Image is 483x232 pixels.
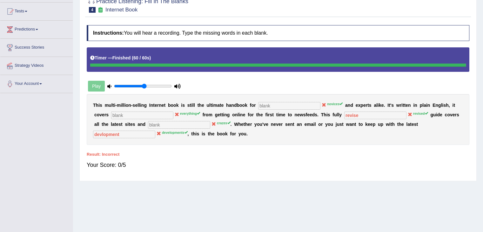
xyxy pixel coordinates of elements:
b: n [140,122,143,127]
b: w [386,122,389,127]
b: h [96,103,99,108]
b: t [220,103,221,108]
b: s [133,103,135,108]
b: c [94,112,97,117]
b: e [106,122,108,127]
b: e [130,122,133,127]
b: s [391,103,394,108]
b: s [133,122,135,127]
b: g [215,112,218,117]
b: i [452,103,453,108]
b: e [266,122,268,127]
b: a [374,103,376,108]
sup: everything [180,112,200,115]
b: i [413,103,414,108]
b: v [276,122,278,127]
b: o [257,122,260,127]
span: 4 [89,7,96,13]
b: i [389,122,391,127]
sup: developments [162,131,188,134]
b: s [339,122,342,127]
a: Tests [0,3,73,18]
b: l [406,122,407,127]
b: f [265,112,267,117]
b: s [187,103,190,108]
b: r [455,112,456,117]
b: e [297,112,300,117]
b: i [140,103,141,108]
b: f [250,103,252,108]
b: i [267,112,268,117]
b: s [125,122,127,127]
b: t [293,122,294,127]
b: h [446,103,449,108]
b: f [248,112,249,117]
b: e [401,122,404,127]
b: l [238,112,239,117]
a: Success Stories [0,39,73,55]
b: i [202,131,203,136]
b: - [131,103,133,108]
b: n [128,103,131,108]
b: s [303,112,306,117]
b: e [273,122,276,127]
b: e [381,103,384,108]
b: , [188,131,189,136]
b: n [408,103,411,108]
b: n [271,122,274,127]
b: Instructions: [93,30,124,36]
b: i [114,103,115,108]
b: a [138,122,140,127]
b: a [407,122,410,127]
b: a [345,103,348,108]
b: t [288,112,289,117]
b: i [313,122,315,127]
b: t [102,122,103,127]
b: E [433,103,435,108]
b: d [350,103,353,108]
b: . [317,112,319,117]
b: , [449,103,450,108]
b: h [226,103,229,108]
b: m [117,103,121,108]
b: l [194,103,195,108]
b: r [254,103,256,108]
b: l [315,122,316,127]
b: t [342,122,344,127]
b: m [307,122,311,127]
b: l [123,103,124,108]
b: a [229,103,231,108]
b: m [213,103,217,108]
b: t [208,131,209,136]
b: h [199,103,202,108]
b: e [241,122,244,127]
b: n [299,122,302,127]
b: T [93,103,96,108]
sup: revised [413,112,428,115]
b: h [209,131,212,136]
b: e [310,112,312,117]
b: o [173,103,176,108]
b: o [97,112,100,117]
b: e [288,122,290,127]
b: a [94,122,97,127]
b: h [238,122,241,127]
b: t [256,112,258,117]
b: k [365,122,368,127]
b: r [204,112,205,117]
b: n [240,112,243,117]
b: w [346,122,349,127]
b: I [387,103,389,108]
b: e [440,112,442,117]
b: t [355,122,356,127]
b: 60 / 60s [133,55,150,60]
input: blank [258,102,320,110]
b: n [348,103,351,108]
b: n [224,112,227,117]
b: l [97,122,98,127]
b: a [424,103,426,108]
b: e [278,122,281,127]
b: Finished [112,55,131,60]
b: i [121,103,122,108]
b: t [121,122,123,127]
